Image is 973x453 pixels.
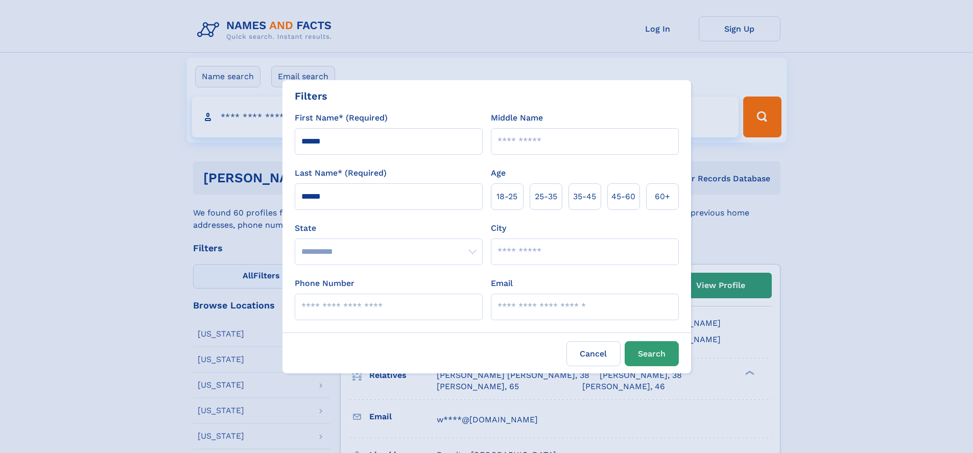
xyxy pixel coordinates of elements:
[295,277,354,290] label: Phone Number
[491,167,506,179] label: Age
[566,341,621,366] label: Cancel
[295,88,327,104] div: Filters
[491,222,506,234] label: City
[496,190,517,203] span: 18‑25
[535,190,557,203] span: 25‑35
[295,112,388,124] label: First Name* (Required)
[491,112,543,124] label: Middle Name
[655,190,670,203] span: 60+
[295,167,387,179] label: Last Name* (Required)
[295,222,483,234] label: State
[625,341,679,366] button: Search
[491,277,513,290] label: Email
[573,190,596,203] span: 35‑45
[611,190,635,203] span: 45‑60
